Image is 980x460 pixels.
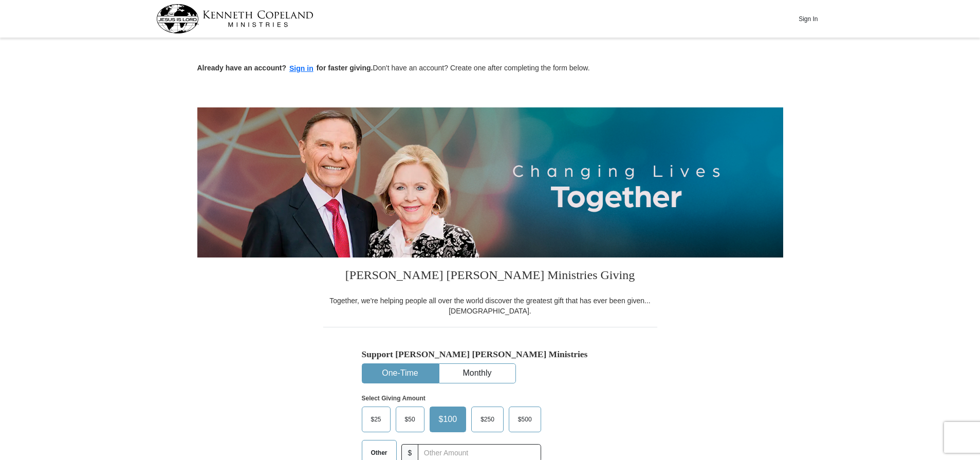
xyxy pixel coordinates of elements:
[362,364,438,383] button: One-Time
[197,64,373,72] strong: Already have an account? for faster giving.
[434,412,463,427] span: $100
[323,257,657,296] h3: [PERSON_NAME] [PERSON_NAME] Ministries Giving
[400,412,420,427] span: $50
[439,364,515,383] button: Monthly
[286,63,317,75] button: Sign in
[366,412,386,427] span: $25
[475,412,500,427] span: $250
[156,4,313,33] img: kcm-header-logo.svg
[513,412,537,427] span: $500
[362,349,619,360] h5: Support [PERSON_NAME] [PERSON_NAME] Ministries
[362,395,426,402] strong: Select Giving Amount
[793,11,824,27] button: Sign In
[323,296,657,316] div: Together, we're helping people all over the world discover the greatest gift that has ever been g...
[197,63,783,75] p: Don't have an account? Create one after completing the form below.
